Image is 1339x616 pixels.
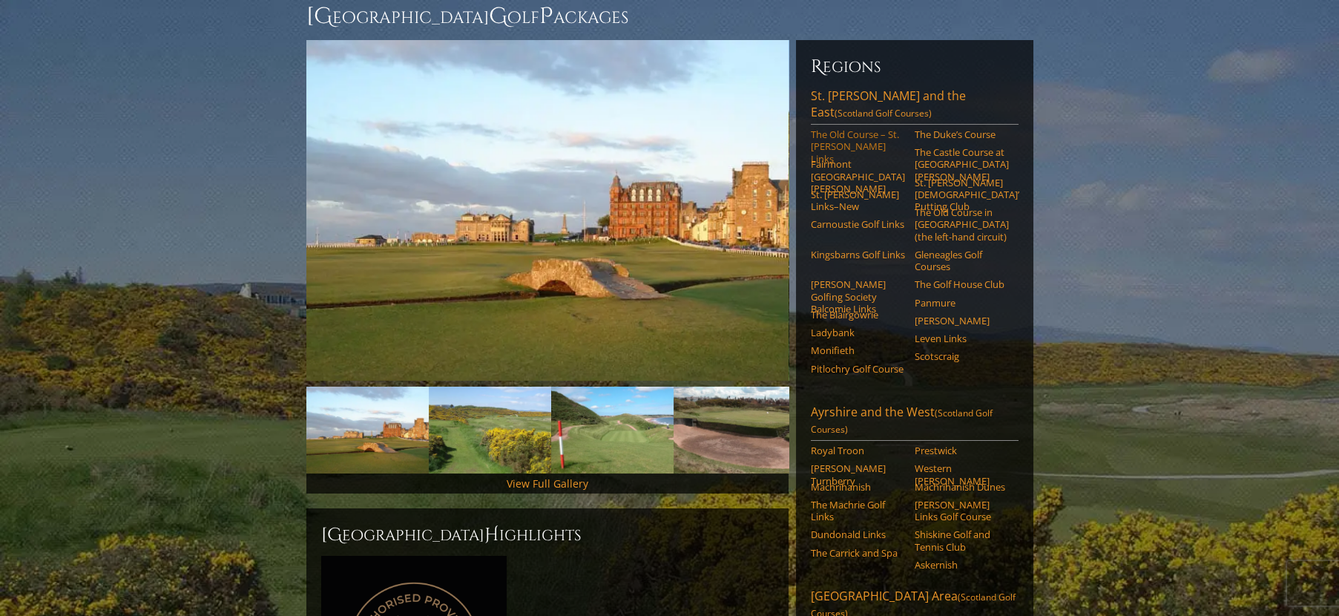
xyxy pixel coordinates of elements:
[811,218,905,230] a: Carnoustie Golf Links
[484,523,499,547] span: H
[811,88,1019,125] a: St. [PERSON_NAME] and the East(Scotland Golf Courses)
[811,327,905,338] a: Ladybank
[811,462,905,487] a: [PERSON_NAME] Turnberry
[811,55,1019,79] h6: Regions
[914,249,1008,273] a: Gleneagles Golf Courses
[811,547,905,559] a: The Carrick and Spa
[914,315,1008,327] a: [PERSON_NAME]
[914,278,1008,290] a: The Golf House Club
[914,445,1008,456] a: Prestwick
[507,476,588,491] a: View Full Gallery
[914,206,1008,243] a: The Old Course in [GEOGRAPHIC_DATA] (the left-hand circuit)
[811,407,993,436] span: (Scotland Golf Courses)
[811,344,905,356] a: Monifieth
[489,1,507,31] span: G
[914,297,1008,309] a: Panmure
[835,107,932,119] span: (Scotland Golf Courses)
[811,158,905,194] a: Fairmont [GEOGRAPHIC_DATA][PERSON_NAME]
[914,350,1008,362] a: Scotscraig
[811,499,905,523] a: The Machrie Golf Links
[811,309,905,321] a: The Blairgowrie
[811,278,905,315] a: [PERSON_NAME] Golfing Society Balcomie Links
[914,128,1008,140] a: The Duke’s Course
[811,363,905,375] a: Pitlochry Golf Course
[811,445,905,456] a: Royal Troon
[811,128,905,165] a: The Old Course – St. [PERSON_NAME] Links
[914,559,1008,571] a: Askernish
[914,177,1008,213] a: St. [PERSON_NAME] [DEMOGRAPHIC_DATA]’ Putting Club
[914,499,1008,523] a: [PERSON_NAME] Links Golf Course
[811,481,905,493] a: Machrihanish
[914,146,1008,183] a: The Castle Course at [GEOGRAPHIC_DATA][PERSON_NAME]
[539,1,553,31] span: P
[914,462,1008,487] a: Western [PERSON_NAME]
[811,404,1019,441] a: Ayrshire and the West(Scotland Golf Courses)
[306,1,1033,31] h1: [GEOGRAPHIC_DATA] olf ackages
[811,528,905,540] a: Dundonald Links
[811,189,905,213] a: St. [PERSON_NAME] Links–New
[914,481,1008,493] a: Machrihanish Dunes
[914,528,1008,553] a: Shiskine Golf and Tennis Club
[321,523,774,547] h2: [GEOGRAPHIC_DATA] ighlights
[914,332,1008,344] a: Leven Links
[811,249,905,261] a: Kingsbarns Golf Links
